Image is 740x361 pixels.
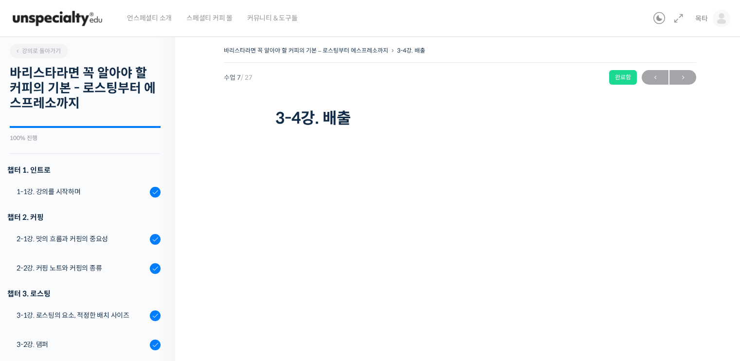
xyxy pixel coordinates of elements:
[10,66,161,111] h2: 바리스타라면 꼭 알아야 할 커피의 기본 - 로스팅부터 에스프레소까지
[609,70,637,85] div: 완료함
[669,70,696,85] a: 다음→
[10,44,68,58] a: 강의로 돌아가기
[669,71,696,84] span: →
[7,287,161,300] div: 챕터 3. 로스팅
[224,47,388,54] a: 바리스타라면 꼭 알아야 할 커피의 기본 – 로스팅부터 에스프레소까지
[275,109,645,127] h1: 3-4강. 배출
[7,211,161,224] div: 챕터 2. 커핑
[17,234,147,244] div: 2-1강. 맛의 흐름과 커핑의 중요성
[241,73,253,82] span: / 27
[7,163,161,177] h3: 챕터 1. 인트로
[17,310,147,321] div: 3-1강. 로스팅의 요소, 적정한 배치 사이즈
[17,263,147,273] div: 2-2강. 커핑 노트와 커핑의 종류
[642,70,668,85] a: ←이전
[642,71,668,84] span: ←
[17,186,147,197] div: 1-1강. 강의를 시작하며
[224,74,253,81] span: 수업 7
[15,47,61,54] span: 강의로 돌아가기
[397,47,425,54] a: 3-4강. 배출
[17,339,147,350] div: 3-2강. 댐퍼
[695,14,708,23] span: 목타
[10,135,161,141] div: 100% 진행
